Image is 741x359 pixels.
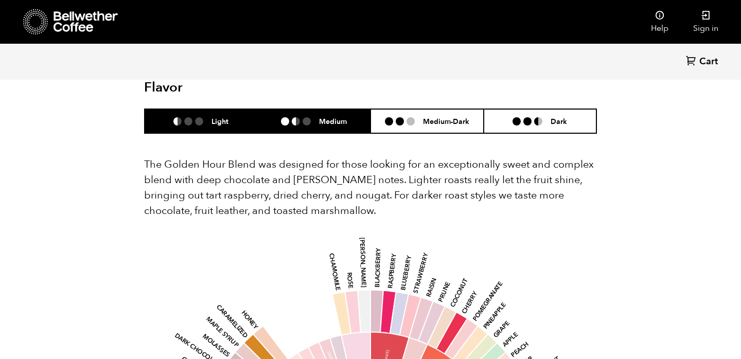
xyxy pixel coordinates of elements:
h6: Light [211,117,228,125]
span: Cart [699,56,718,68]
h6: Medium [319,117,347,125]
p: The Golden Hour Blend was designed for those looking for an exceptionally sweet and complex blend... [144,157,597,219]
a: Cart [686,55,720,69]
h6: Dark [551,117,567,125]
h2: Flavor [144,80,295,96]
h6: Medium-Dark [423,117,469,125]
